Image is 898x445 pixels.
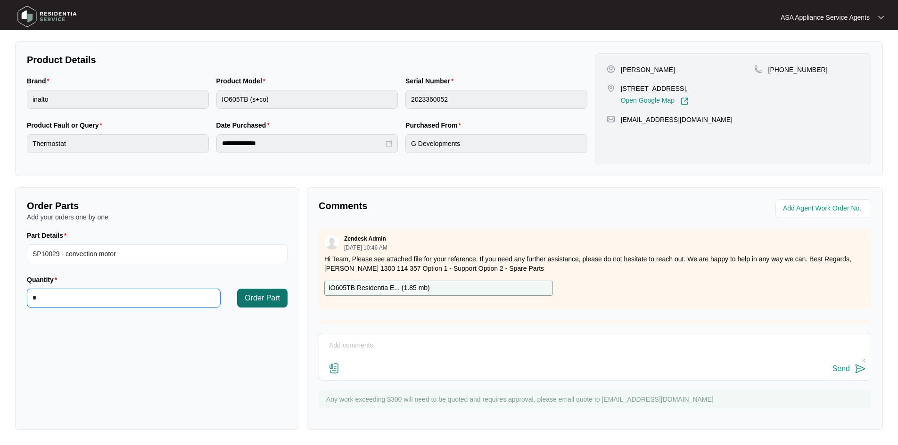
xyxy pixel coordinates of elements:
[27,90,209,109] input: Brand
[27,134,209,153] input: Product Fault or Query
[27,212,288,222] p: Add your orders one by one
[607,115,615,123] img: map-pin
[621,84,689,93] p: [STREET_ADDRESS],
[878,15,884,20] img: dropdown arrow
[325,235,339,250] img: user.svg
[405,90,587,109] input: Serial Number
[326,395,866,404] p: Any work exceeding $300 will need to be quoted and requires approval, please email quote to [EMAI...
[832,364,850,373] div: Send
[855,363,866,374] img: send-icon.svg
[405,121,465,130] label: Purchased From
[216,90,398,109] input: Product Model
[344,245,387,251] p: [DATE] 10:46 AM
[621,97,689,105] a: Open Google Map
[781,13,870,22] p: ASA Appliance Service Agents
[222,138,384,148] input: Date Purchased
[237,289,288,307] button: Order Part
[405,134,587,153] input: Purchased From
[783,203,865,214] input: Add Agent Work Order No.
[329,363,340,374] img: file-attachment-doc.svg
[27,76,53,86] label: Brand
[216,121,273,130] label: Date Purchased
[27,53,587,66] p: Product Details
[27,121,106,130] label: Product Fault or Query
[607,65,615,73] img: user-pin
[621,115,733,124] p: [EMAIL_ADDRESS][DOMAIN_NAME]
[607,84,615,92] img: map-pin
[216,76,270,86] label: Product Model
[344,235,386,243] p: Zendesk Admin
[768,65,828,74] p: [PHONE_NUMBER]
[324,254,865,273] p: Hi Team, Please see attached file for your reference. If you need any further assistance, please ...
[245,292,280,304] span: Order Part
[27,275,61,284] label: Quantity
[27,289,220,307] input: Quantity
[27,244,288,263] input: Part Details
[329,283,430,293] p: IO605TB Residentia E... ( 1.85 mb )
[14,2,80,31] img: residentia service logo
[27,199,288,212] p: Order Parts
[405,76,457,86] label: Serial Number
[680,97,689,105] img: Link-External
[832,363,866,375] button: Send
[754,65,763,73] img: map-pin
[27,231,71,240] label: Part Details
[319,199,588,212] p: Comments
[621,65,675,74] p: [PERSON_NAME]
